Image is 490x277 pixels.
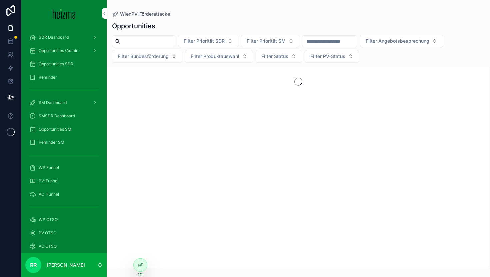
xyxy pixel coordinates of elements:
[366,38,429,44] span: Filter Angebotsbesprechung
[25,97,103,109] a: SM Dashboard
[47,262,85,268] p: [PERSON_NAME]
[305,50,359,63] button: Select Button
[39,113,75,119] span: SMSDR Dashboard
[53,8,76,19] img: App logo
[39,178,58,184] span: PV-Funnel
[39,127,71,132] span: Opportunities SM
[120,11,170,17] span: WienPV-Förderattacke
[25,45,103,57] a: Opportunities (Admin
[39,217,58,222] span: WP OTSO
[25,240,103,252] a: AC OTSO
[178,35,238,47] button: Select Button
[25,110,103,122] a: SMSDR Dashboard
[25,162,103,174] a: WP Funnel
[39,48,78,53] span: Opportunities (Admin
[39,35,69,40] span: SDR Dashboard
[39,140,64,145] span: Reminder SM
[25,214,103,226] a: WP OTSO
[39,75,57,80] span: Reminder
[25,227,103,239] a: PV OTSO
[30,261,37,269] span: RR
[256,50,302,63] button: Select Button
[118,53,169,60] span: Filter Bundesförderung
[39,61,73,67] span: Opportunities SDR
[241,35,299,47] button: Select Button
[25,137,103,148] a: Reminder SM
[184,38,225,44] span: Filter Priorität SDR
[185,50,253,63] button: Select Button
[191,53,239,60] span: Filter Produktauswahl
[39,100,67,105] span: SM Dashboard
[25,175,103,187] a: PV-Funnel
[247,38,286,44] span: Filter Priorität SM
[39,165,59,170] span: WP Funnel
[25,123,103,135] a: Opportunities SM
[25,31,103,43] a: SDR Dashboard
[112,50,182,63] button: Select Button
[39,192,59,197] span: AC-Funnel
[310,53,345,60] span: Filter PV-Status
[25,188,103,200] a: AC-Funnel
[21,27,107,253] div: scrollable content
[112,21,155,31] h1: Opportunities
[25,58,103,70] a: Opportunities SDR
[25,71,103,83] a: Reminder
[39,230,56,236] span: PV OTSO
[261,53,288,60] span: Filter Status
[39,244,57,249] span: AC OTSO
[112,11,170,17] a: WienPV-Förderattacke
[360,35,443,47] button: Select Button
